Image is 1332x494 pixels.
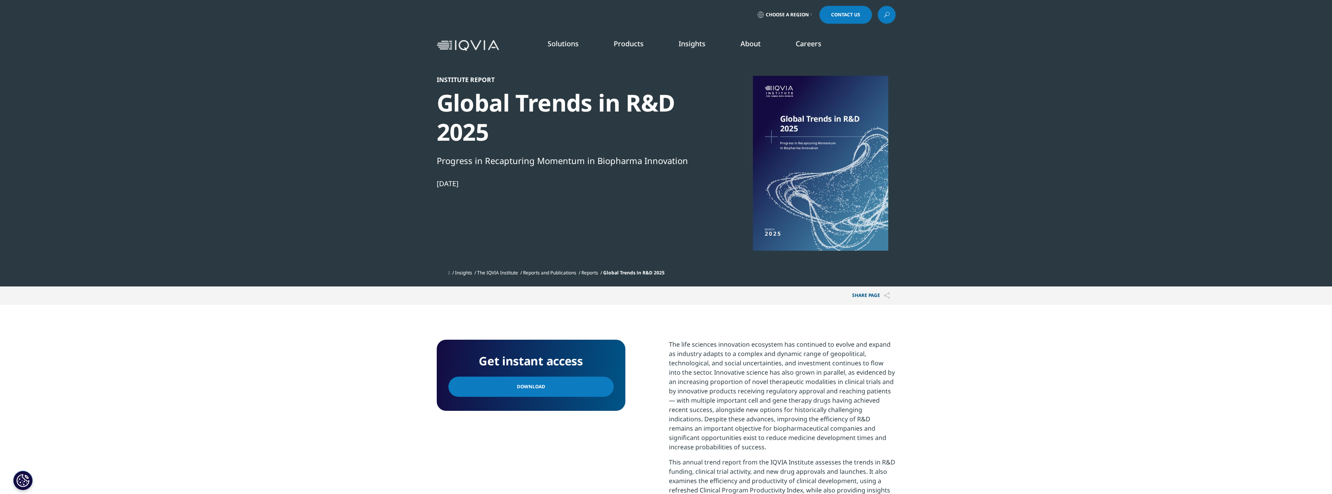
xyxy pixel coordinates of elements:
img: Share PAGE [884,292,890,299]
p: Share PAGE [846,286,896,305]
button: Cookie-Einstellungen [13,471,33,490]
div: Global Trends in R&D 2025 [437,88,704,147]
a: Reports [581,269,598,276]
span: Choose a Region [766,12,809,18]
div: Progress in Recapturing Momentum in Biopharma Innovation [437,154,704,167]
span: Contact Us [831,12,860,17]
a: Solutions [548,39,579,48]
nav: Primary [502,27,896,64]
a: Reports and Publications [523,269,576,276]
span: Download [517,382,545,391]
a: Careers [796,39,821,48]
a: Insights [679,39,705,48]
img: IQVIA Healthcare Information Technology and Pharma Clinical Research Company [437,40,499,51]
a: Download [448,377,614,397]
a: Insights [455,269,472,276]
a: Contact Us [819,6,872,24]
button: Share PAGEShare PAGE [846,286,896,305]
h4: Get instant access [448,351,614,371]
div: Institute Report [437,76,704,84]
a: About [740,39,761,48]
p: The life sciences innovation ecosystem has continued to evolve and expand as industry adapts to a... [669,340,896,457]
div: [DATE] [437,179,704,188]
span: Global Trends in R&D 2025 [603,269,665,276]
a: The IQVIA Institute [477,269,518,276]
a: Products [614,39,644,48]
